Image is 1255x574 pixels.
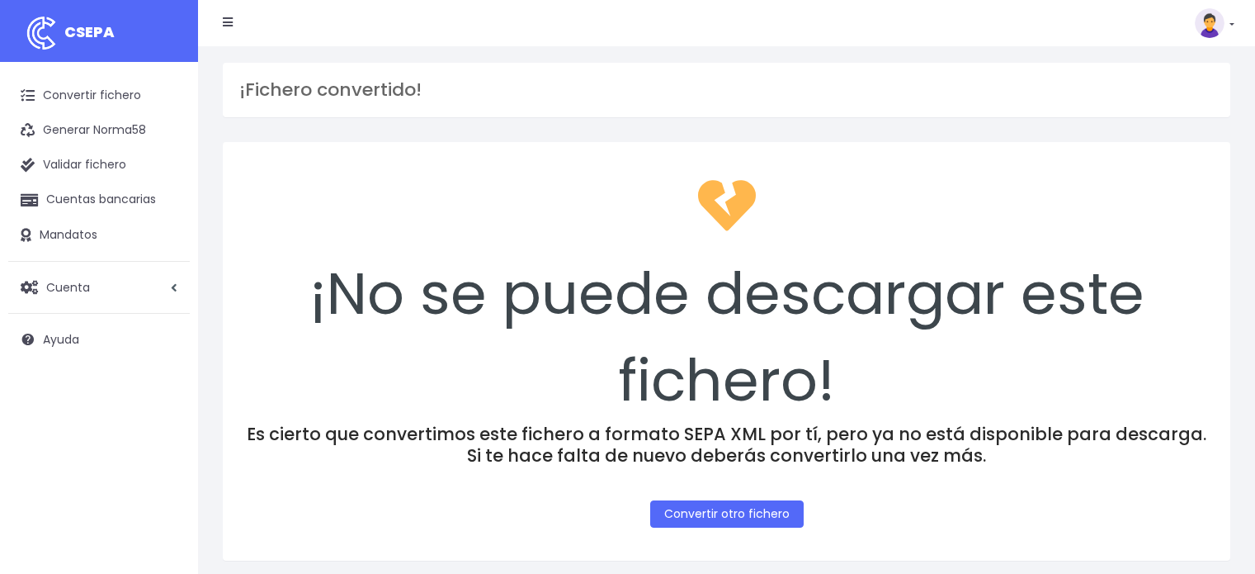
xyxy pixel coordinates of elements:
[21,12,62,54] img: logo
[8,322,190,357] a: Ayuda
[64,21,115,42] span: CSEPA
[650,500,804,528] a: Convertir otro fichero
[1195,8,1224,38] img: profile
[8,78,190,113] a: Convertir fichero
[244,164,1209,424] div: ¡No se puede descargar este fichero!
[46,278,90,295] span: Cuenta
[8,148,190,183] a: Validar fichero
[43,331,79,348] span: Ayuda
[8,270,190,305] a: Cuenta
[8,218,190,253] a: Mandatos
[244,424,1209,465] h4: Es cierto que convertimos este fichero a formato SEPA XML por tí, pero ya no está disponible para...
[8,183,190,217] a: Cuentas bancarias
[239,79,1214,101] h3: ¡Fichero convertido!
[8,113,190,148] a: Generar Norma58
